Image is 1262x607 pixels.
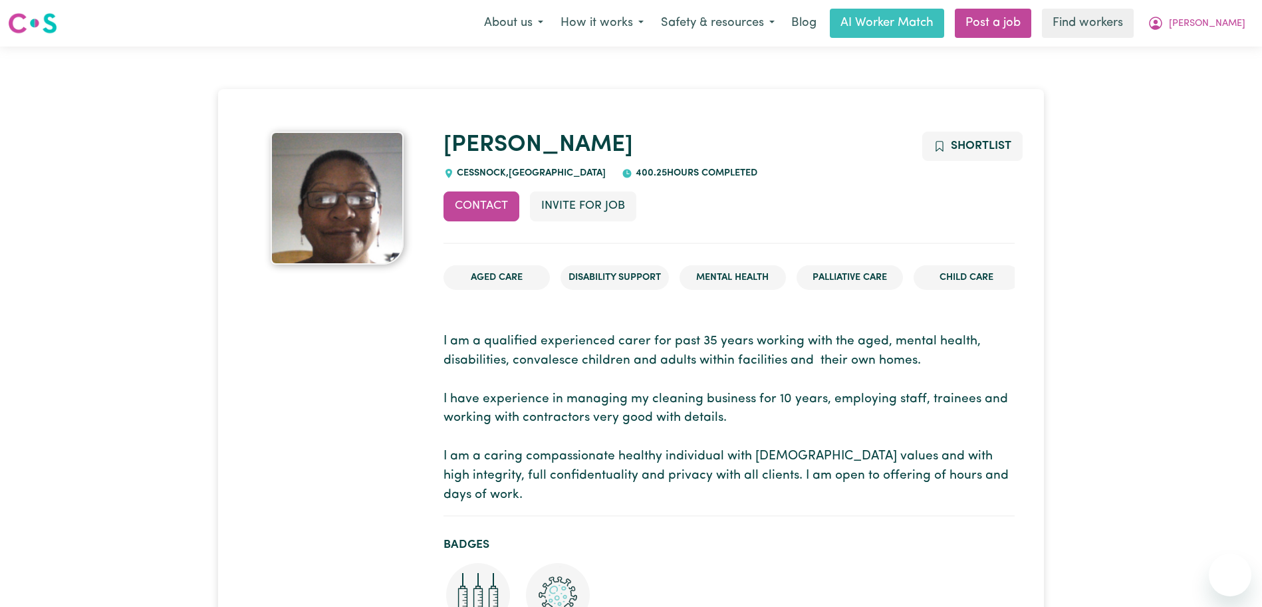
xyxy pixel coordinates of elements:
[475,9,552,37] button: About us
[561,265,669,291] li: Disability Support
[922,132,1023,161] button: Add to shortlist
[830,9,944,38] a: AI Worker Match
[552,9,652,37] button: How it works
[783,9,824,38] a: Blog
[443,332,1015,505] p: I am a qualified experienced carer for past 35 years working with the aged, mental health, disabi...
[443,538,1015,552] h2: Badges
[247,132,427,265] a: Betty's profile picture'
[1139,9,1254,37] button: My Account
[530,191,636,221] button: Invite for Job
[454,168,606,178] span: CESSNOCK , [GEOGRAPHIC_DATA]
[443,134,633,157] a: [PERSON_NAME]
[680,265,786,291] li: Mental Health
[1169,17,1245,31] span: [PERSON_NAME]
[1209,554,1251,596] iframe: Button to launch messaging window
[8,8,57,39] a: Careseekers logo
[632,168,757,178] span: 400.25 hours completed
[951,140,1011,152] span: Shortlist
[914,265,1020,291] li: Child care
[8,11,57,35] img: Careseekers logo
[955,9,1031,38] a: Post a job
[1042,9,1134,38] a: Find workers
[443,191,519,221] button: Contact
[443,265,550,291] li: Aged Care
[797,265,903,291] li: Palliative care
[271,132,404,265] img: Betty
[652,9,783,37] button: Safety & resources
